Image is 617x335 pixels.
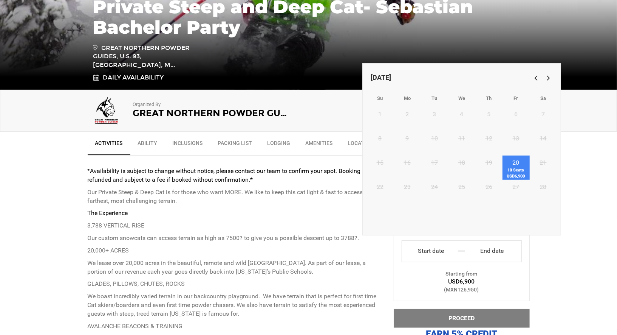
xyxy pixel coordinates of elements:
span: Great Northern Powder Guides, U.S. 93, [GEOGRAPHIC_DATA], M... [93,43,201,70]
th: Tuesday [421,89,448,107]
a: Lodging [260,136,298,154]
th: Thursday [475,89,503,107]
h2: Great Northern Powder Guides [133,108,288,118]
a: Location [340,136,381,154]
p: We boast incredibly varied terrain in our backcountry playground. We have terrain that is perfect... [88,292,382,318]
span: Daily Availability [103,74,164,81]
strong: *Availability is subject to change without notice, please contact our team to confirm your spot. ... [88,167,382,183]
p: AVALANCHE BEACONS & TRAINING [88,322,382,331]
div: USD6,900 [394,277,529,286]
th: Saturday [530,89,557,107]
a: Previous [528,71,541,84]
a: Packing List [210,136,260,154]
img: img_9a11ce2f5ad7871fe2c2ac744f5003f1.png [88,96,125,126]
a: Next [541,71,553,84]
a: Ability [130,136,165,154]
th: Sunday [366,89,394,107]
a: Inclusions [165,136,210,154]
span: 10 Seats USD6,900 [503,167,530,179]
p: We lease over 20,000 acres in the beautiful, remote and wild [GEOGRAPHIC_DATA]. As part of our le... [88,259,382,276]
a: 2010 SeatsUSD6,900 [503,156,530,180]
button: PROCEED [394,309,530,328]
p: GLADES, PILLOWS, CHUTES, ROCKS [88,280,382,288]
strong: The Experience [88,209,128,217]
th: Monday [394,89,421,107]
p: Our custom snowcats can access terrain as high as 7500? to give you a possible descent up to 3788?. [88,234,382,243]
p: 3,788 VERTICAL RISE [88,221,382,230]
a: Amenities [298,136,340,154]
th: Friday [503,89,530,107]
th: Wednesday [448,89,475,107]
p: Our Private Steep & Deep Cat is for those who want MORE. We like to keep this cat light & fast to... [88,188,382,206]
a: Activities [88,136,130,155]
div: (MXN126,950) [394,286,529,293]
p: Organized By [133,101,288,108]
p: 20,000+ ACRES [88,246,382,255]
